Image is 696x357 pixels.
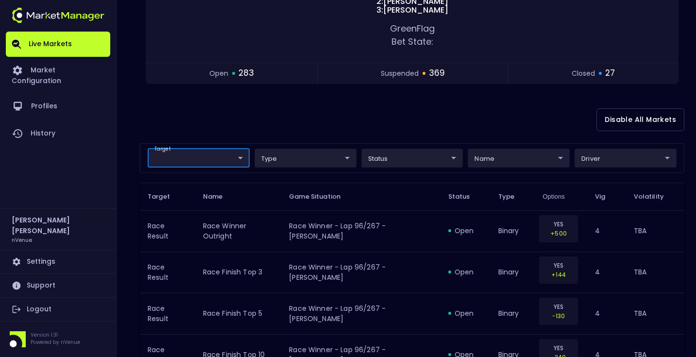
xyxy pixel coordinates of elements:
[140,252,195,293] td: Race Result
[448,226,483,236] div: open
[595,192,618,201] span: Vig
[281,293,441,334] td: Race Winner - Lap 96/267 - [PERSON_NAME]
[391,35,433,48] span: Bet State:
[545,220,572,229] p: YES
[390,22,435,34] span: green Flag
[281,252,441,293] td: Race Winner - Lap 96/267 - [PERSON_NAME]
[587,293,626,334] td: 4
[448,308,483,318] div: open
[587,210,626,252] td: 4
[429,67,445,80] span: 369
[281,210,441,252] td: Race Winner - Lap 96/267 - [PERSON_NAME]
[148,192,183,201] span: Target
[6,274,110,297] a: Support
[6,331,110,347] div: Version 1.31Powered by nVenue
[195,210,282,252] td: Race Winner Outright
[195,252,282,293] td: Race Finish Top 3
[6,120,110,147] a: History
[468,149,570,168] div: target
[605,67,615,80] span: 27
[361,149,463,168] div: target
[491,252,535,293] td: binary
[535,183,587,210] th: Options
[6,93,110,120] a: Profiles
[545,261,572,270] p: YES
[140,293,195,334] td: Race Result
[448,192,483,201] span: Status
[498,192,527,201] span: Type
[545,229,572,238] p: +500
[154,146,170,153] label: target
[448,267,483,277] div: open
[545,311,572,321] p: -130
[634,192,677,201] span: Volatility
[148,149,250,168] div: target
[381,68,419,79] span: suspended
[545,270,572,279] p: +144
[209,68,228,79] span: open
[31,339,80,346] p: Powered by nVenue
[6,250,110,273] a: Settings
[289,192,353,201] span: Game Situation
[545,302,572,311] p: YES
[626,293,684,334] td: TBA
[596,108,684,131] button: Disable All Markets
[140,210,195,252] td: Race Result
[626,210,684,252] td: TBA
[575,149,677,168] div: target
[6,298,110,321] a: Logout
[6,32,110,57] a: Live Markets
[572,68,595,79] span: closed
[587,252,626,293] td: 4
[12,236,32,243] h3: nVenue
[545,343,572,353] p: YES
[491,293,535,334] td: binary
[12,215,104,236] h2: [PERSON_NAME] [PERSON_NAME]
[238,67,254,80] span: 283
[31,331,80,339] p: Version 1.31
[373,6,451,15] span: 3: [PERSON_NAME]
[195,293,282,334] td: Race Finish Top 5
[6,57,110,93] a: Market Configuration
[12,8,104,23] img: logo
[255,149,356,168] div: target
[491,210,535,252] td: binary
[203,192,236,201] span: Name
[626,252,684,293] td: TBA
